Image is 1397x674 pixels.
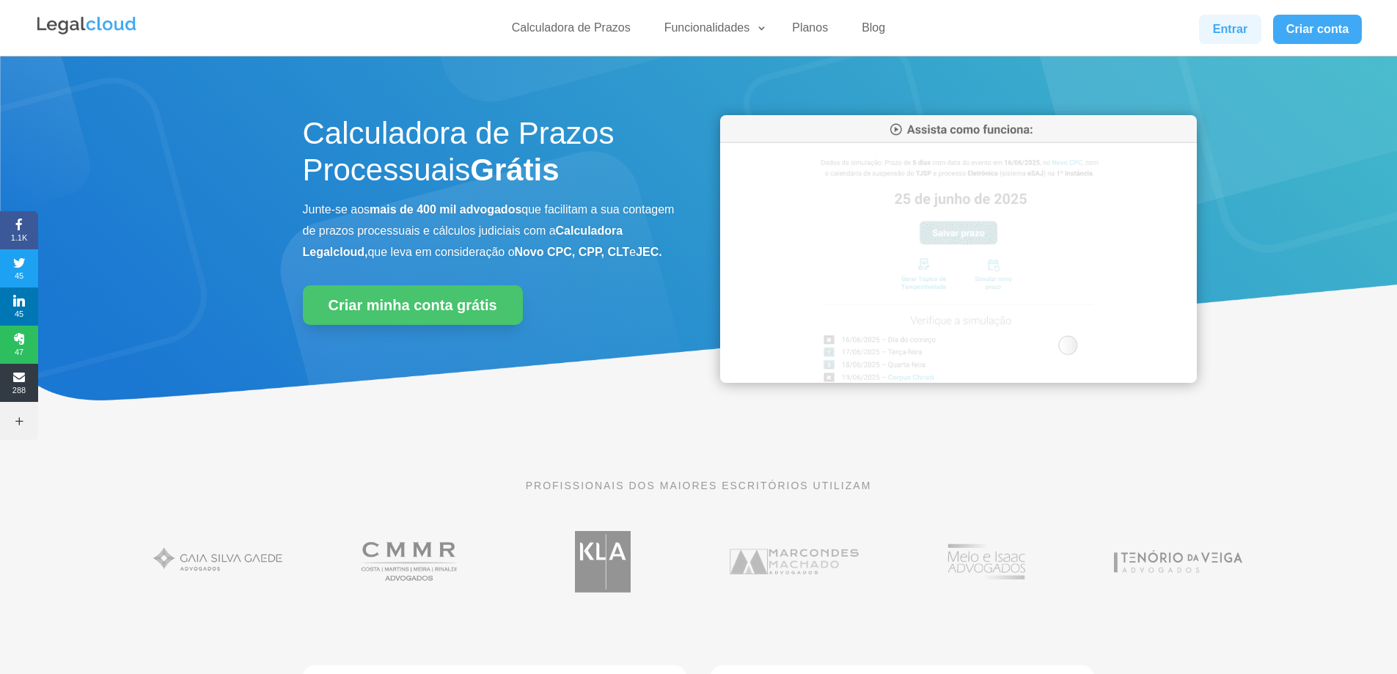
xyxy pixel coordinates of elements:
img: Calculadora de Prazos Processuais da Legalcloud [720,115,1197,383]
img: Marcondes Machado Advogados utilizam a Legalcloud [721,521,868,602]
a: Funcionalidades [656,21,768,42]
img: Profissionais do escritório Melo e Isaac Advogados utilizam a Legalcloud [913,521,1060,602]
b: Calculadora Legalcloud, [303,224,623,258]
img: Legalcloud Logo [35,15,138,37]
a: Blog [853,21,894,42]
a: Logo da Legalcloud [35,26,138,39]
h1: Calculadora de Prazos Processuais [303,115,677,197]
a: Calculadora de Prazos Processuais da Legalcloud [720,373,1197,385]
b: Novo CPC, CPP, CLT [515,246,630,258]
p: Junte-se aos que facilitam a sua contagem de prazos processuais e cálculos judiciais com a que le... [303,199,677,263]
p: PROFISSIONAIS DOS MAIORES ESCRITÓRIOS UTILIZAM [303,477,1095,494]
img: Gaia Silva Gaede Advogados Associados [145,521,292,602]
b: mais de 400 mil advogados [370,203,521,216]
img: Costa Martins Meira Rinaldi Advogados [337,521,484,602]
b: JEC. [636,246,662,258]
a: Calculadora de Prazos [503,21,639,42]
img: Tenório da Veiga Advogados [1104,521,1251,602]
a: Criar minha conta grátis [303,285,523,325]
strong: Grátis [470,153,559,187]
a: Criar conta [1273,15,1363,44]
a: Entrar [1199,15,1261,44]
a: Planos [783,21,837,42]
img: Koury Lopes Advogados [529,521,676,602]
